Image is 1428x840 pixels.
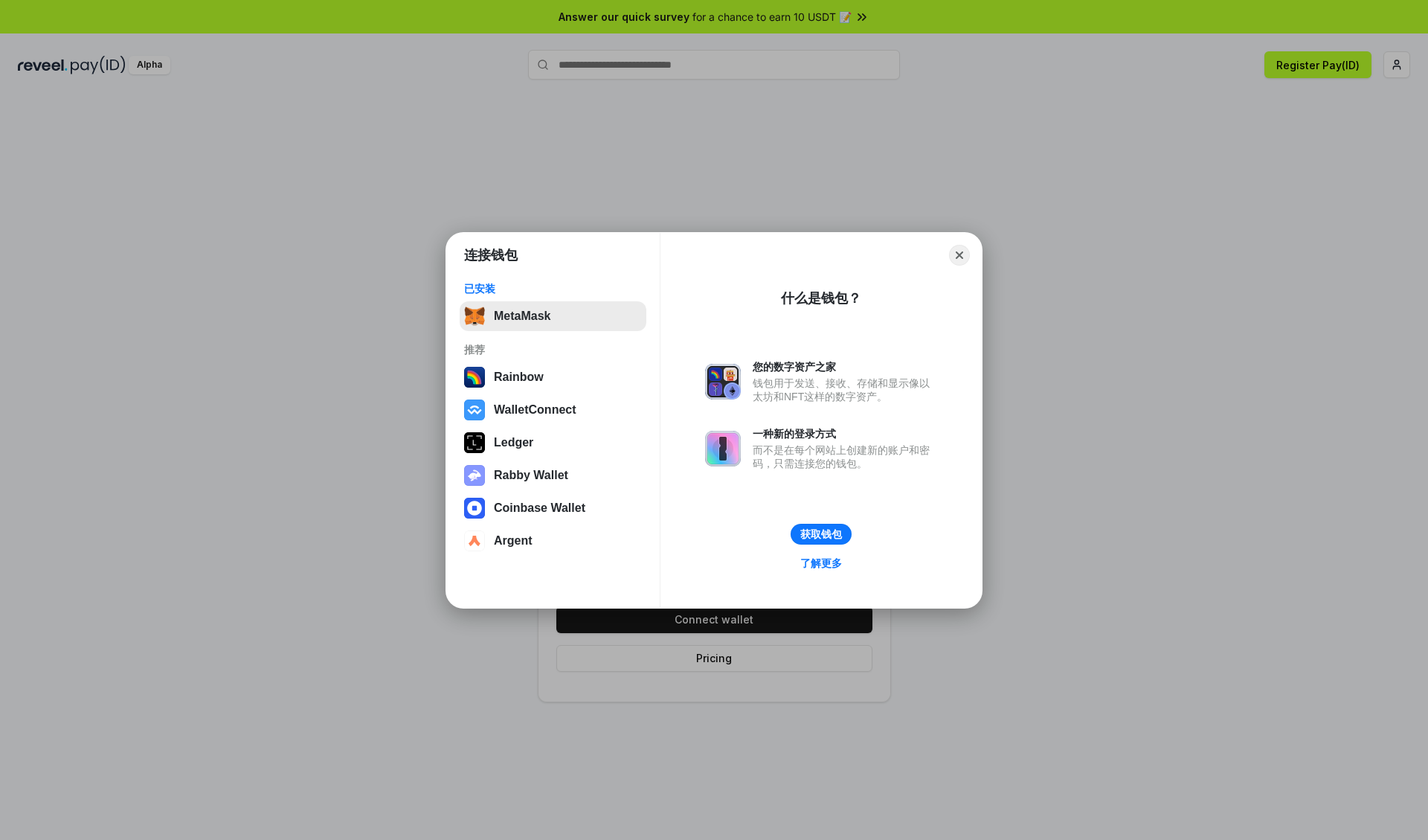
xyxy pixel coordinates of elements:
[494,534,533,548] div: Argent
[464,367,485,388] img: svg+xml,%3Csvg%20width%3D%22120%22%20height%3D%22120%22%20viewBox%3D%220%200%20120%20120%22%20fil...
[791,524,852,545] button: 获取钱包
[460,428,646,458] button: Ledger
[464,282,642,295] div: 已安装
[494,436,533,449] div: Ledger
[464,465,485,486] img: svg+xml,%3Csvg%20xmlns%3D%22http%3A%2F%2Fwww.w3.org%2F2000%2Fsvg%22%20fill%3D%22none%22%20viewBox...
[800,528,842,541] div: 获取钱包
[460,301,646,331] button: MetaMask
[464,530,485,551] img: svg+xml,%3Csvg%20width%3D%2228%22%20height%3D%2228%22%20viewBox%3D%220%200%2028%2028%22%20fill%3D...
[460,395,646,425] button: WalletConnect
[494,310,550,323] div: MetaMask
[705,431,741,467] img: svg+xml,%3Csvg%20xmlns%3D%22http%3A%2F%2Fwww.w3.org%2F2000%2Fsvg%22%20fill%3D%22none%22%20viewBox...
[494,469,568,482] div: Rabby Wallet
[460,362,646,392] button: Rainbow
[791,554,851,573] a: 了解更多
[464,400,485,420] img: svg+xml,%3Csvg%20width%3D%2228%22%20height%3D%2228%22%20viewBox%3D%220%200%2028%2028%22%20fill%3D...
[781,289,861,307] div: 什么是钱包？
[464,306,485,327] img: svg+xml,%3Csvg%20fill%3D%22none%22%20height%3D%2233%22%20viewBox%3D%220%200%2035%2033%22%20width%...
[460,493,646,523] button: Coinbase Wallet
[753,360,937,373] div: 您的数字资产之家
[460,526,646,556] button: Argent
[949,245,970,266] button: Close
[494,403,576,417] div: WalletConnect
[705,364,741,400] img: svg+xml,%3Csvg%20xmlns%3D%22http%3A%2F%2Fwww.w3.org%2F2000%2Fsvg%22%20fill%3D%22none%22%20viewBox...
[464,498,485,519] img: svg+xml,%3Csvg%20width%3D%2228%22%20height%3D%2228%22%20viewBox%3D%220%200%2028%2028%22%20fill%3D...
[460,461,646,490] button: Rabby Wallet
[464,343,642,356] div: 推荐
[494,371,544,384] div: Rainbow
[753,443,937,470] div: 而不是在每个网站上创建新的账户和密码，只需连接您的钱包。
[800,557,842,570] div: 了解更多
[494,501,585,515] div: Coinbase Wallet
[464,246,518,264] h1: 连接钱包
[753,376,937,403] div: 钱包用于发送、接收、存储和显示像以太坊和NFT这样的数字资产。
[753,427,937,440] div: 一种新的登录方式
[464,432,485,453] img: svg+xml,%3Csvg%20xmlns%3D%22http%3A%2F%2Fwww.w3.org%2F2000%2Fsvg%22%20width%3D%2228%22%20height%3...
